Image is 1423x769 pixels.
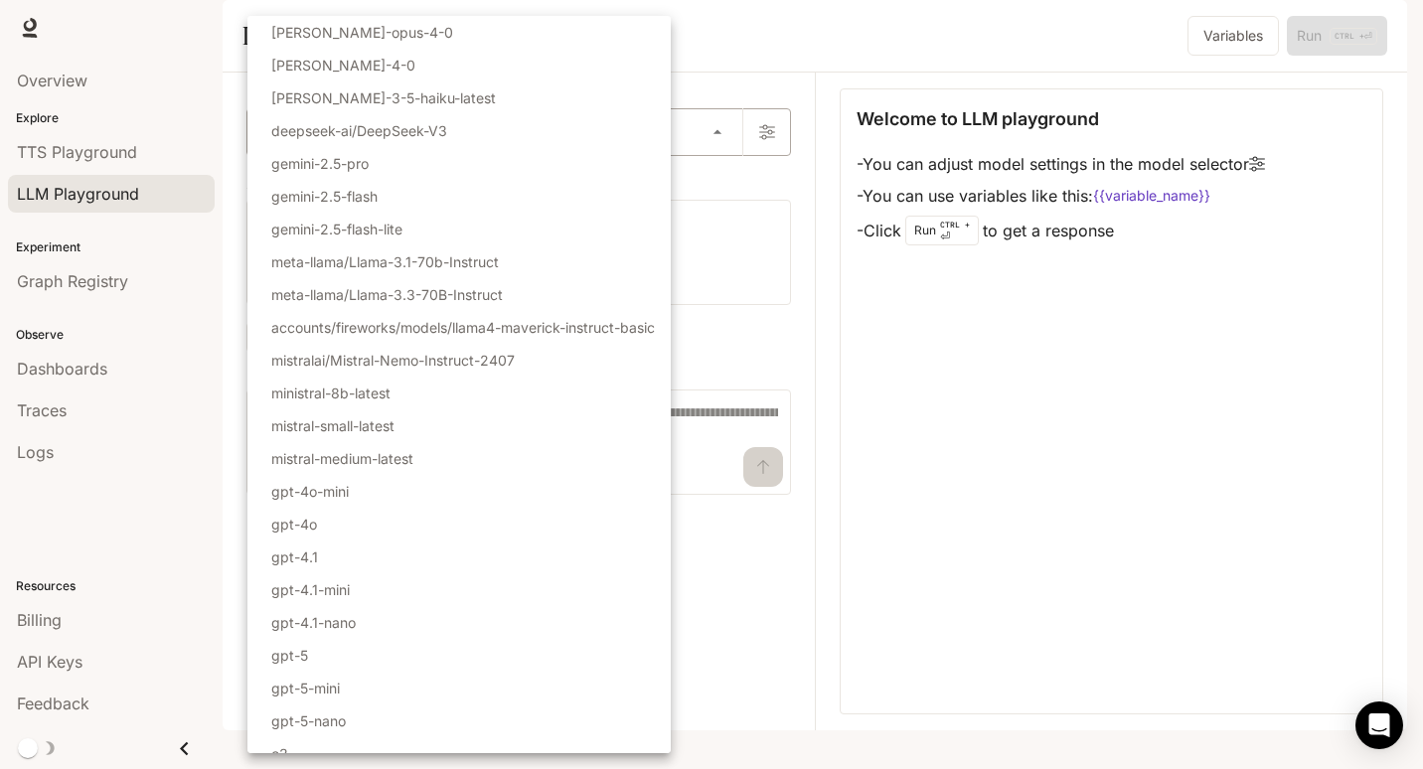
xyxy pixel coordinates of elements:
[271,743,288,764] p: o3
[271,186,378,207] p: gemini-2.5-flash
[271,514,317,535] p: gpt-4o
[271,87,496,108] p: [PERSON_NAME]-3-5-haiku-latest
[271,120,447,141] p: deepseek-ai/DeepSeek-V3
[271,219,402,239] p: gemini-2.5-flash-lite
[271,153,369,174] p: gemini-2.5-pro
[271,448,413,469] p: mistral-medium-latest
[271,678,340,698] p: gpt-5-mini
[271,645,308,666] p: gpt-5
[271,22,453,43] p: [PERSON_NAME]-opus-4-0
[271,284,503,305] p: meta-llama/Llama-3.3-70B-Instruct
[271,481,349,502] p: gpt-4o-mini
[271,415,395,436] p: mistral-small-latest
[271,612,356,633] p: gpt-4.1-nano
[271,251,499,272] p: meta-llama/Llama-3.1-70b-Instruct
[271,383,391,403] p: ministral-8b-latest
[271,579,350,600] p: gpt-4.1-mini
[271,317,655,338] p: accounts/fireworks/models/llama4-maverick-instruct-basic
[271,546,318,567] p: gpt-4.1
[271,350,515,371] p: mistralai/Mistral-Nemo-Instruct-2407
[271,55,415,76] p: [PERSON_NAME]-4-0
[271,710,346,731] p: gpt-5-nano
